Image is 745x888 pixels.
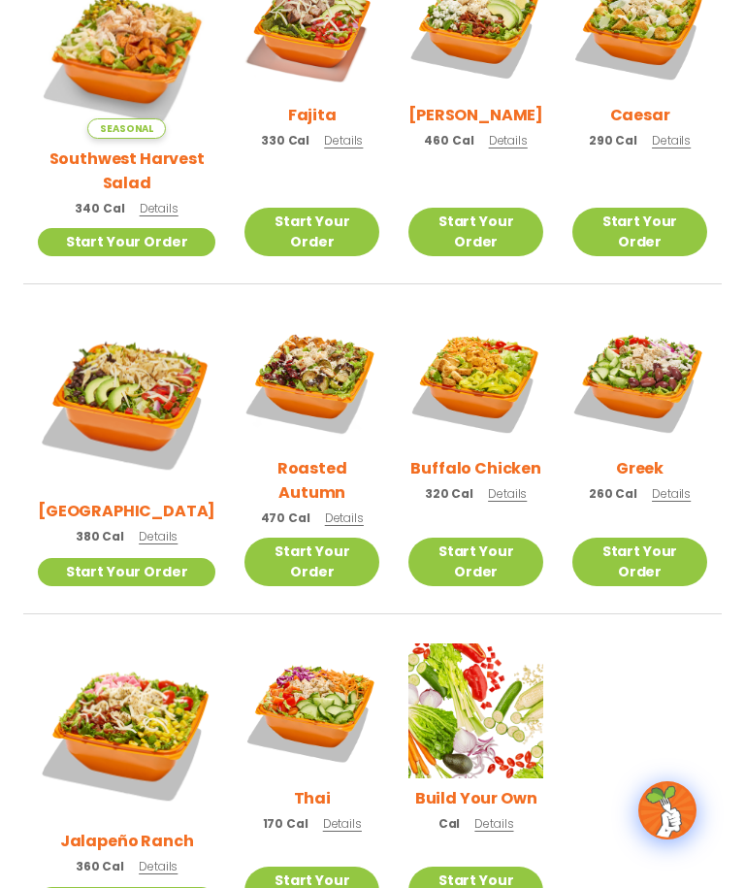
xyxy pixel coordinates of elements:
[75,200,124,217] span: 340 Cal
[60,829,194,853] h2: Jalapeño Ranch
[244,313,379,448] img: Product photo for Roasted Autumn Salad
[244,643,379,778] img: Product photo for Thai Salad
[589,132,637,149] span: 290 Cal
[38,228,215,256] a: Start Your Order
[488,485,527,502] span: Details
[263,815,308,833] span: 170 Cal
[474,815,513,832] span: Details
[76,528,124,545] span: 380 Cal
[572,208,707,256] a: Start Your Order
[294,786,331,810] h2: Thai
[76,858,124,875] span: 360 Cal
[288,103,337,127] h2: Fajita
[244,538,379,586] a: Start Your Order
[652,485,691,502] span: Details
[140,200,178,216] span: Details
[323,815,362,832] span: Details
[652,132,691,148] span: Details
[408,313,543,448] img: Product photo for Buffalo Chicken Salad
[408,208,543,256] a: Start Your Order
[589,485,637,503] span: 260 Cal
[408,643,543,778] img: Product photo for Build Your Own
[489,132,528,148] span: Details
[640,783,695,838] img: wpChatIcon
[38,313,215,491] img: Product photo for BBQ Ranch Salad
[424,132,473,149] span: 460 Cal
[616,456,664,480] h2: Greek
[408,538,543,586] a: Start Your Order
[261,510,310,527] span: 470 Cal
[139,858,178,874] span: Details
[261,132,309,149] span: 330 Cal
[324,132,363,148] span: Details
[38,643,215,821] img: Product photo for Jalapeño Ranch Salad
[425,485,473,503] span: 320 Cal
[139,528,178,544] span: Details
[38,147,215,195] h2: Southwest Harvest Salad
[572,313,707,448] img: Product photo for Greek Salad
[38,499,215,523] h2: [GEOGRAPHIC_DATA]
[438,815,461,833] span: Cal
[244,456,379,505] h2: Roasted Autumn
[410,456,541,480] h2: Buffalo Chicken
[325,510,364,526] span: Details
[408,103,543,127] h2: [PERSON_NAME]
[244,208,379,256] a: Start Your Order
[610,103,670,127] h2: Caesar
[87,118,166,139] span: Seasonal
[415,786,537,810] h2: Build Your Own
[38,558,215,586] a: Start Your Order
[572,538,707,586] a: Start Your Order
